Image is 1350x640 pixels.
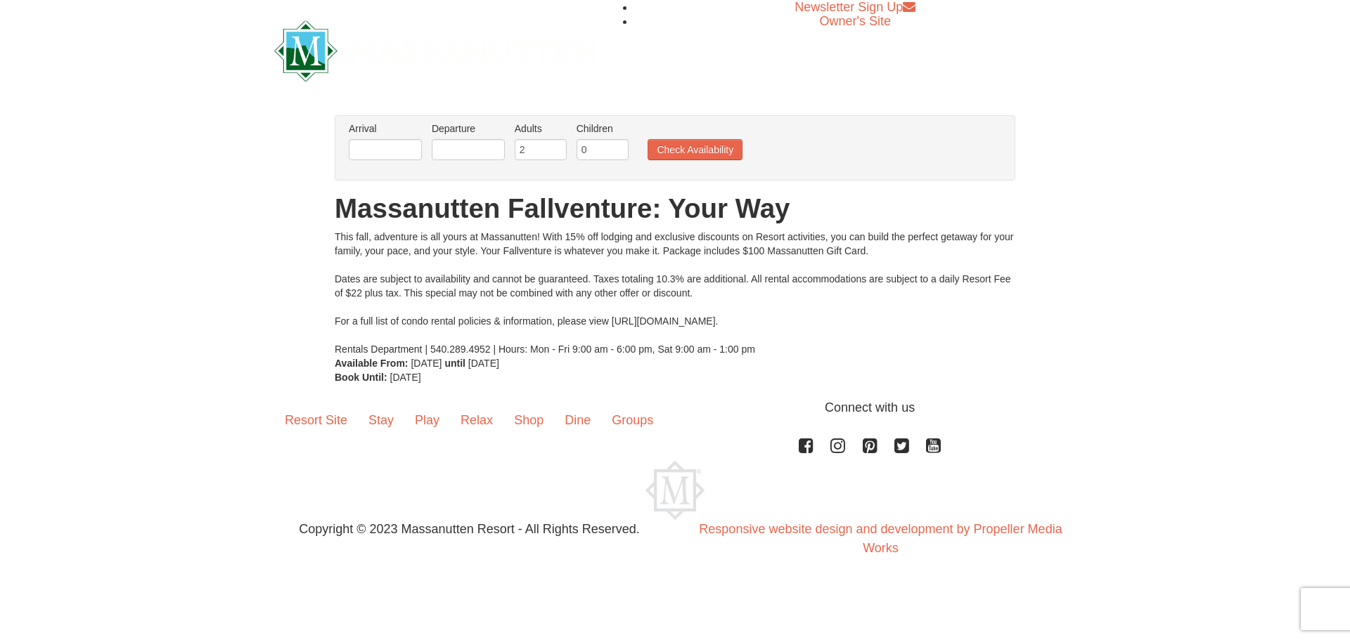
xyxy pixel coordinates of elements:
span: [DATE] [390,372,421,383]
a: Shop [503,398,554,442]
label: Children [577,122,629,136]
a: Stay [358,398,404,442]
a: Massanutten Resort [274,32,596,65]
a: Groups [601,398,664,442]
p: Connect with us [274,398,1076,417]
img: Massanutten Resort Logo [645,461,705,520]
a: Dine [554,398,601,442]
a: Owner's Site [820,14,891,28]
h1: Massanutten Fallventure: Your Way [335,195,1015,223]
a: Play [404,398,450,442]
label: Arrival [349,122,422,136]
div: This fall, adventure is all yours at Massanutten! With 15% off lodging and exclusive discounts on... [335,230,1015,356]
a: Responsive website design and development by Propeller Media Works [699,522,1062,555]
a: Relax [450,398,503,442]
label: Adults [515,122,567,136]
strong: Available From: [335,358,409,369]
button: Check Availability [648,139,742,160]
strong: until [444,358,465,369]
a: Resort Site [274,398,358,442]
p: Copyright © 2023 Massanutten Resort - All Rights Reserved. [264,520,675,539]
label: Departure [432,122,505,136]
span: [DATE] [411,358,442,369]
strong: Book Until: [335,372,387,383]
span: [DATE] [468,358,499,369]
img: Massanutten Resort Logo [274,20,596,81]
